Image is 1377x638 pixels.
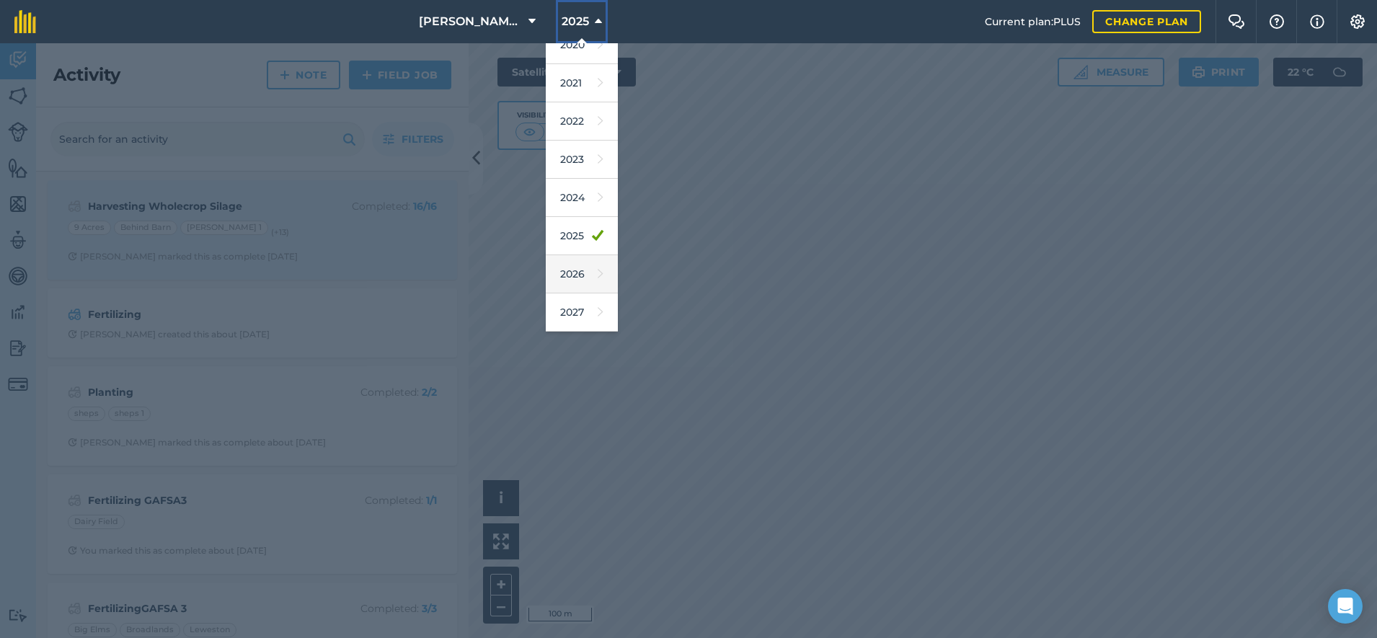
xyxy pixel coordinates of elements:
a: 2025 [546,217,618,255]
a: 2020 [546,26,618,64]
img: svg+xml;base64,PHN2ZyB4bWxucz0iaHR0cDovL3d3dy53My5vcmcvMjAwMC9zdmciIHdpZHRoPSIxNyIgaGVpZ2h0PSIxNy... [1310,13,1324,30]
img: fieldmargin Logo [14,10,36,33]
a: 2023 [546,141,618,179]
a: 2026 [546,255,618,293]
a: 2021 [546,64,618,102]
img: A cog icon [1349,14,1366,29]
img: Two speech bubbles overlapping with the left bubble in the forefront [1228,14,1245,29]
span: [PERSON_NAME] LTD [419,13,523,30]
div: Open Intercom Messenger [1328,589,1363,624]
span: Current plan : PLUS [985,14,1081,30]
img: A question mark icon [1268,14,1285,29]
a: 2022 [546,102,618,141]
a: 2027 [546,293,618,332]
a: 2024 [546,179,618,217]
a: Change plan [1092,10,1201,33]
span: 2025 [562,13,589,30]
